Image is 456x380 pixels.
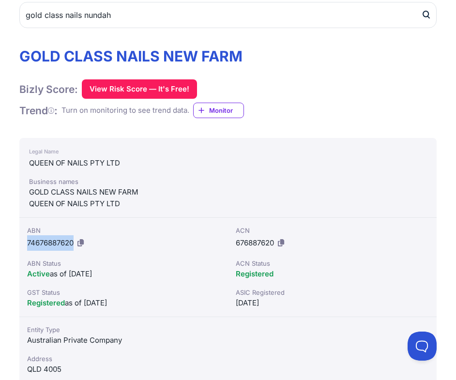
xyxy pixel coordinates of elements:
input: Search by Name, ABN or ACN [19,2,437,28]
div: QLD 4005 [27,364,220,375]
div: ACN [236,226,429,235]
iframe: Toggle Customer Support [408,332,437,361]
div: as of [DATE] [27,268,220,280]
div: Entity Type [27,325,220,334]
h1: GOLD CLASS NAILS NEW FARM [19,47,244,65]
h1: Bizly Score: [19,83,78,96]
span: Monitor [209,106,243,115]
div: ABN Status [27,258,220,268]
div: [DATE] [236,297,429,309]
div: Turn on monitoring to see trend data. [61,105,189,116]
div: QUEEN OF NAILS PTY LTD [29,198,427,210]
span: Registered [236,269,274,278]
div: as of [DATE] [27,297,220,309]
div: GST Status [27,288,220,297]
span: 74676887620 [27,238,74,247]
div: Australian Private Company [27,334,220,346]
div: ASIC Registered [236,288,429,297]
span: Registered [27,298,65,307]
div: Business names [29,177,427,186]
div: GOLD CLASS NAILS NEW FARM [29,186,427,198]
div: ABN [27,226,220,235]
span: 676887620 [236,238,274,247]
div: QUEEN OF NAILS PTY LTD [29,157,427,169]
button: View Risk Score — It's Free! [82,79,197,99]
h1: Trend : [19,104,58,117]
a: Monitor [193,103,244,118]
div: ACN Status [236,258,429,268]
div: Address [27,354,220,364]
span: Active [27,269,50,278]
div: Legal Name [29,146,427,157]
